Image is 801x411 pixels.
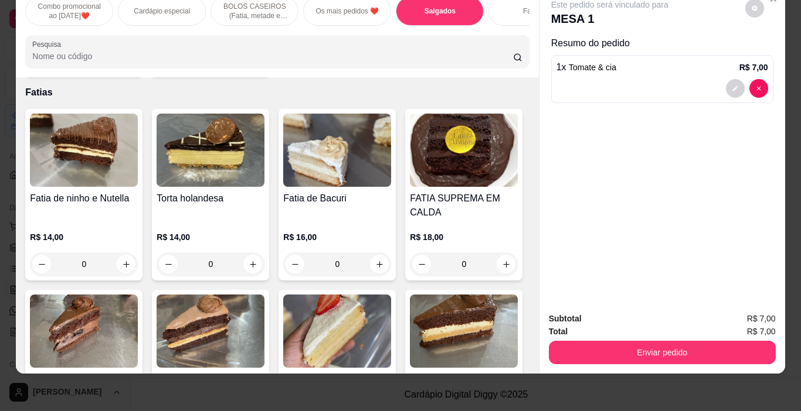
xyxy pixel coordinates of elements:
strong: Total [549,327,568,336]
p: MESA 1 [551,11,668,27]
p: R$ 14,00 [30,231,138,243]
button: decrease-product-quantity [749,79,768,98]
h4: FATIA SUPREMA EM CALDA [410,191,518,220]
p: Resumo do pedido [551,36,773,50]
button: increase-product-quantity [370,255,389,273]
img: product-image [157,114,264,187]
p: R$ 7,00 [739,61,768,73]
button: increase-product-quantity [243,255,262,273]
h4: Fatia de ninho e Nutella [30,191,138,205]
p: Fatias [523,6,542,16]
img: product-image [283,114,391,187]
button: Enviar pedido [549,341,776,364]
img: product-image [30,294,138,368]
h4: Fatia Duo com Nutella [157,372,264,386]
p: Fatias [25,85,529,100]
img: product-image [283,294,391,368]
p: BOLOS CASEIROS (Fatia, metade e inteiro ) [220,2,289,20]
h4: Fatia de brigbrownie [30,372,138,386]
h4: [PERSON_NAME] & maracujá [283,372,391,400]
p: Cardápio especial [134,6,190,16]
button: decrease-product-quantity [726,79,745,98]
p: Combo promocional ao [DATE]❤️ [35,2,103,20]
span: Tomate & cia [569,63,616,72]
h4: Fatia doce de leite e coco [410,372,518,386]
img: product-image [157,294,264,368]
button: increase-product-quantity [497,255,515,273]
img: product-image [30,114,138,187]
p: R$ 18,00 [410,231,518,243]
img: product-image [410,294,518,368]
input: Pesquisa [32,50,513,62]
p: Os mais pedidos ❤️ [315,6,379,16]
p: R$ 14,00 [157,231,264,243]
button: decrease-product-quantity [32,255,51,273]
p: Salgados [425,6,456,16]
button: decrease-product-quantity [286,255,304,273]
button: increase-product-quantity [117,255,135,273]
strong: Subtotal [549,314,582,323]
button: decrease-product-quantity [412,255,431,273]
p: 1 x [556,60,616,74]
label: Pesquisa [32,39,65,49]
img: product-image [410,114,518,187]
h4: Torta holandesa [157,191,264,205]
button: decrease-product-quantity [159,255,178,273]
span: R$ 7,00 [747,312,776,325]
p: R$ 16,00 [283,231,391,243]
h4: Fatia de Bacuri [283,191,391,205]
span: R$ 7,00 [747,325,776,338]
